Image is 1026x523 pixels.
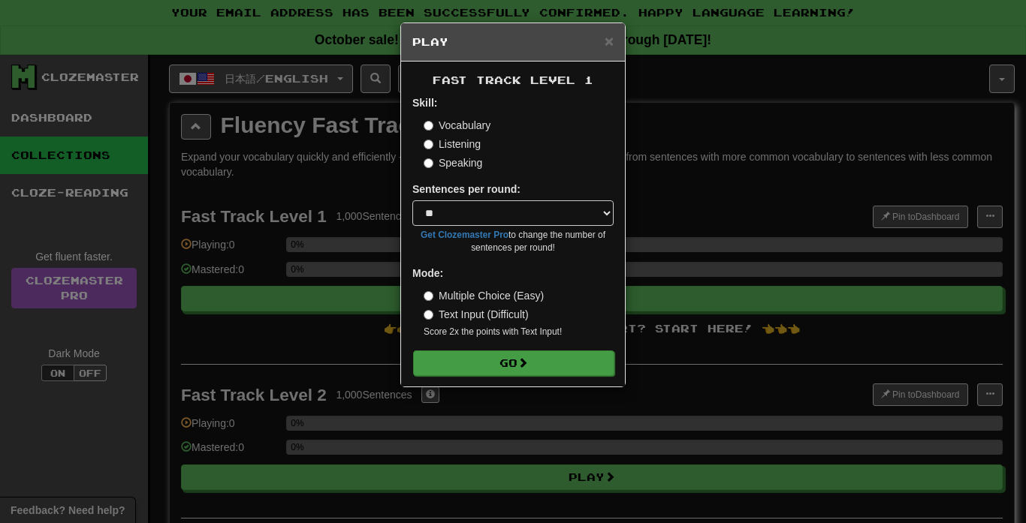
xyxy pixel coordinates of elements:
[424,121,433,131] input: Vocabulary
[413,350,614,376] button: Go
[424,155,482,170] label: Speaking
[424,288,544,303] label: Multiple Choice (Easy)
[424,291,433,301] input: Multiple Choice (Easy)
[605,32,614,50] span: ×
[424,137,481,152] label: Listening
[412,35,614,50] h5: Play
[412,182,521,197] label: Sentences per round:
[433,74,593,86] span: Fast Track Level 1
[421,230,508,240] a: Get Clozemaster Pro
[424,307,529,322] label: Text Input (Difficult)
[424,158,433,168] input: Speaking
[424,118,490,133] label: Vocabulary
[605,33,614,49] button: Close
[412,267,443,279] strong: Mode:
[424,310,433,320] input: Text Input (Difficult)
[412,97,437,109] strong: Skill:
[424,140,433,149] input: Listening
[424,326,614,338] small: Score 2x the points with Text Input !
[412,229,614,254] small: to change the number of sentences per round!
